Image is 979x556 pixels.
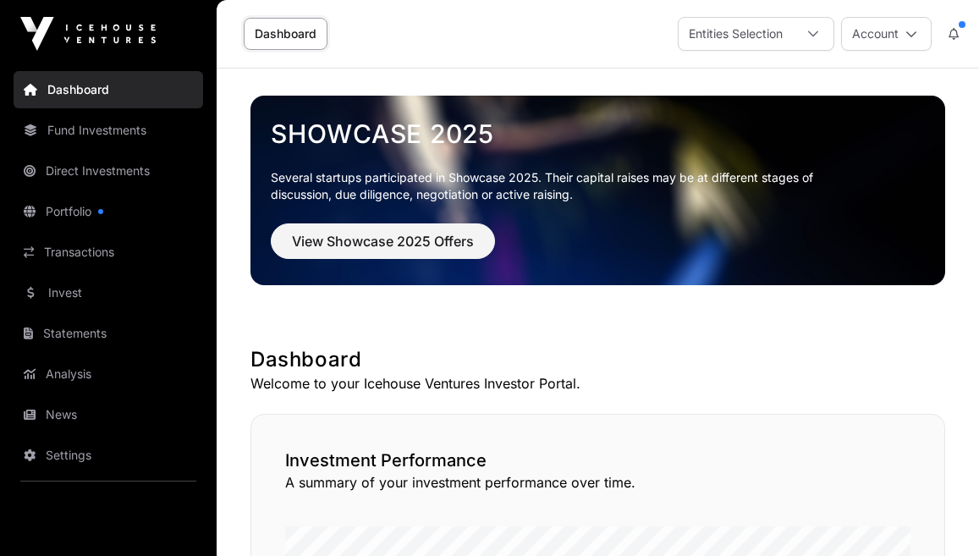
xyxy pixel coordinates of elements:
[14,437,203,474] a: Settings
[14,71,203,108] a: Dashboard
[14,112,203,149] a: Fund Investments
[14,274,203,311] a: Invest
[244,18,327,50] a: Dashboard
[271,118,925,149] a: Showcase 2025
[14,396,203,433] a: News
[250,373,945,394] p: Welcome to your Icehouse Ventures Investor Portal.
[894,475,979,556] iframe: Chat Widget
[14,193,203,230] a: Portfolio
[250,96,945,285] img: Showcase 2025
[285,449,910,472] h2: Investment Performance
[271,240,495,257] a: View Showcase 2025 Offers
[841,17,932,51] button: Account
[285,472,910,493] p: A summary of your investment performance over time.
[679,18,793,50] div: Entities Selection
[292,231,474,251] span: View Showcase 2025 Offers
[271,169,839,203] p: Several startups participated in Showcase 2025. Their capital raises may be at different stages o...
[14,234,203,271] a: Transactions
[14,152,203,190] a: Direct Investments
[14,355,203,393] a: Analysis
[271,223,495,259] button: View Showcase 2025 Offers
[250,346,945,373] h1: Dashboard
[14,315,203,352] a: Statements
[20,17,156,51] img: Icehouse Ventures Logo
